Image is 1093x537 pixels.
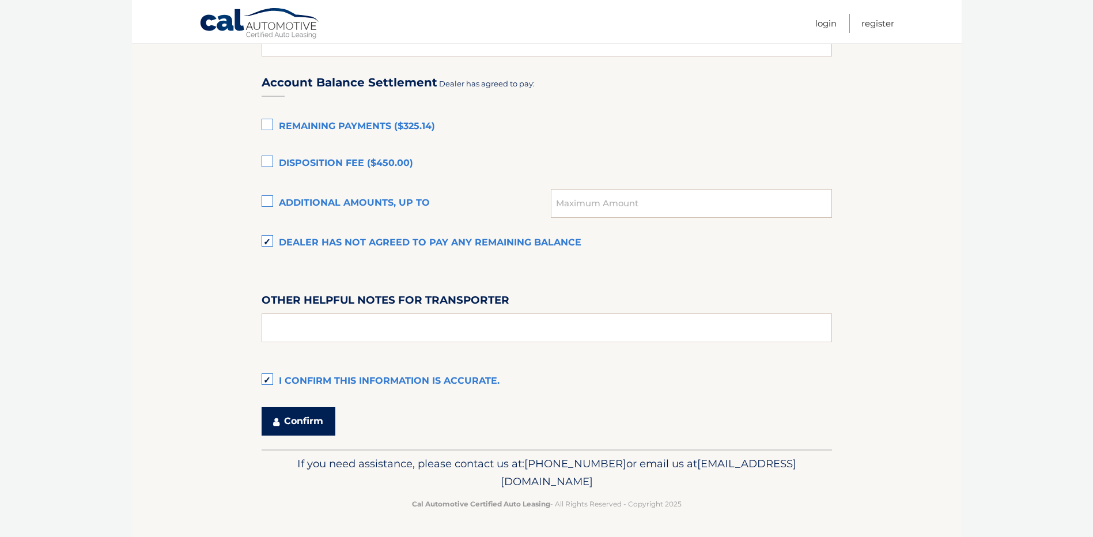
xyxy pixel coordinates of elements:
a: Login [815,14,837,33]
a: Cal Automotive [199,7,320,41]
label: Other helpful notes for transporter [262,292,509,313]
label: Disposition Fee ($450.00) [262,152,832,175]
label: Remaining Payments ($325.14) [262,115,832,138]
label: I confirm this information is accurate. [262,370,832,393]
a: Register [861,14,894,33]
p: - All Rights Reserved - Copyright 2025 [269,498,825,510]
input: Maximum Amount [551,189,831,218]
h3: Account Balance Settlement [262,75,437,90]
strong: Cal Automotive Certified Auto Leasing [412,500,550,508]
button: Confirm [262,407,335,436]
span: [PHONE_NUMBER] [524,457,626,470]
span: Dealer has agreed to pay: [439,79,535,88]
label: Dealer has not agreed to pay any remaining balance [262,232,832,255]
label: Additional amounts, up to [262,192,551,215]
p: If you need assistance, please contact us at: or email us at [269,455,825,491]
